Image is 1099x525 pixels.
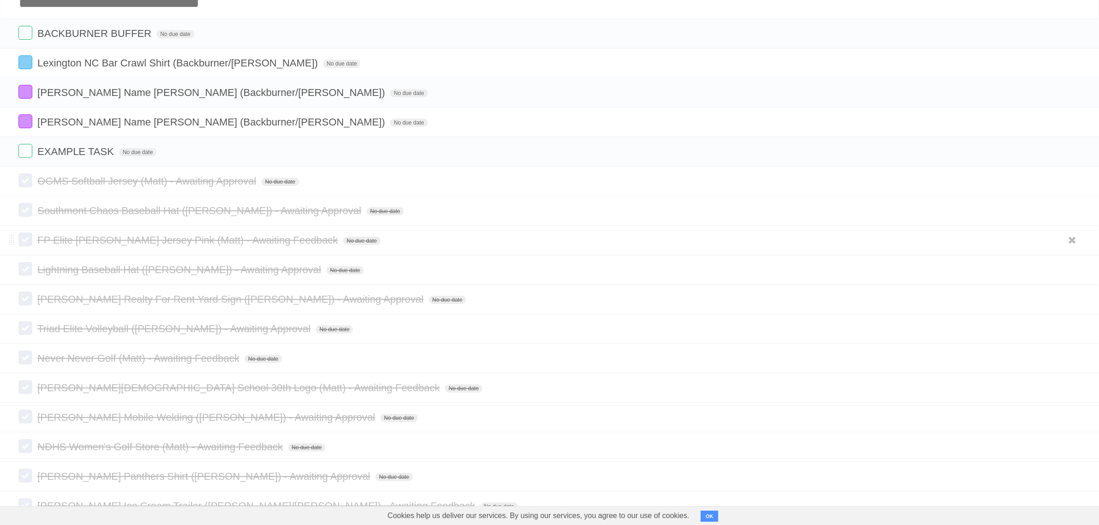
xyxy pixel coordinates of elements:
[37,205,363,216] span: Southmont Chaos Baseball Hat ([PERSON_NAME]) - Awaiting Approval
[37,146,116,157] span: EXAMPLE TASK
[18,144,32,158] label: Done
[18,439,32,453] label: Done
[18,469,32,483] label: Done
[37,471,372,482] span: [PERSON_NAME] Panthers Shirt ([PERSON_NAME]) - Awaiting Approval
[18,85,32,99] label: Done
[445,384,482,393] span: No due date
[37,57,320,69] span: Lexington NC Bar Crawl Shirt (Backburner/[PERSON_NAME])
[390,89,427,97] span: No due date
[18,26,32,40] label: Done
[37,382,442,394] span: [PERSON_NAME][DEMOGRAPHIC_DATA] School 30th Logo (Matt) - Awaiting Feedback
[375,473,413,481] span: No due date
[156,30,194,38] span: No due date
[323,60,360,68] span: No due date
[480,502,518,511] span: No due date
[119,148,156,156] span: No due date
[37,293,426,305] span: [PERSON_NAME] Realty For Rent Yard Sign ([PERSON_NAME]) - Awaiting Approval
[37,441,285,453] span: NDHS Women's Golf Store (Matt) - Awaiting Feedback
[343,237,380,245] span: No due date
[37,323,313,334] span: Triad Elite Volleyball ([PERSON_NAME]) - Awaiting Approval
[245,355,282,363] span: No due date
[261,178,299,186] span: No due date
[701,511,719,522] button: OK
[18,410,32,424] label: Done
[37,264,324,275] span: Lightning Baseball Hat ([PERSON_NAME]) - Awaiting Approval
[37,116,387,128] span: [PERSON_NAME] Name [PERSON_NAME] (Backburner/[PERSON_NAME])
[18,262,32,276] label: Done
[366,207,404,215] span: No due date
[37,352,241,364] span: Never Never Golf (Matt) - Awaiting Feedback
[18,203,32,217] label: Done
[390,119,427,127] span: No due date
[18,55,32,69] label: Done
[429,296,466,304] span: No due date
[37,412,378,423] span: [PERSON_NAME] Mobile Welding ([PERSON_NAME]) - Awaiting Approval
[18,321,32,335] label: Done
[316,325,353,334] span: No due date
[37,87,387,98] span: [PERSON_NAME] Name [PERSON_NAME] (Backburner/[PERSON_NAME])
[18,498,32,512] label: Done
[37,175,258,187] span: OGMS Softball Jersey (Matt) - Awaiting Approval
[326,266,364,274] span: No due date
[18,380,32,394] label: Done
[288,443,325,452] span: No due date
[37,500,477,512] span: [PERSON_NAME] Ice Cream Trailer ([PERSON_NAME]/[PERSON_NAME]) - Awaiting Feedback
[378,507,699,525] span: Cookies help us deliver our services. By using our services, you agree to our use of cookies.
[380,414,418,422] span: No due date
[18,351,32,364] label: Done
[37,28,154,39] span: BACKBURNER BUFFER
[18,292,32,305] label: Done
[18,233,32,246] label: Done
[37,234,340,246] span: FP Elite [PERSON_NAME] Jersey Pink (Matt) - Awaiting Feedback
[18,114,32,128] label: Done
[18,173,32,187] label: Done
